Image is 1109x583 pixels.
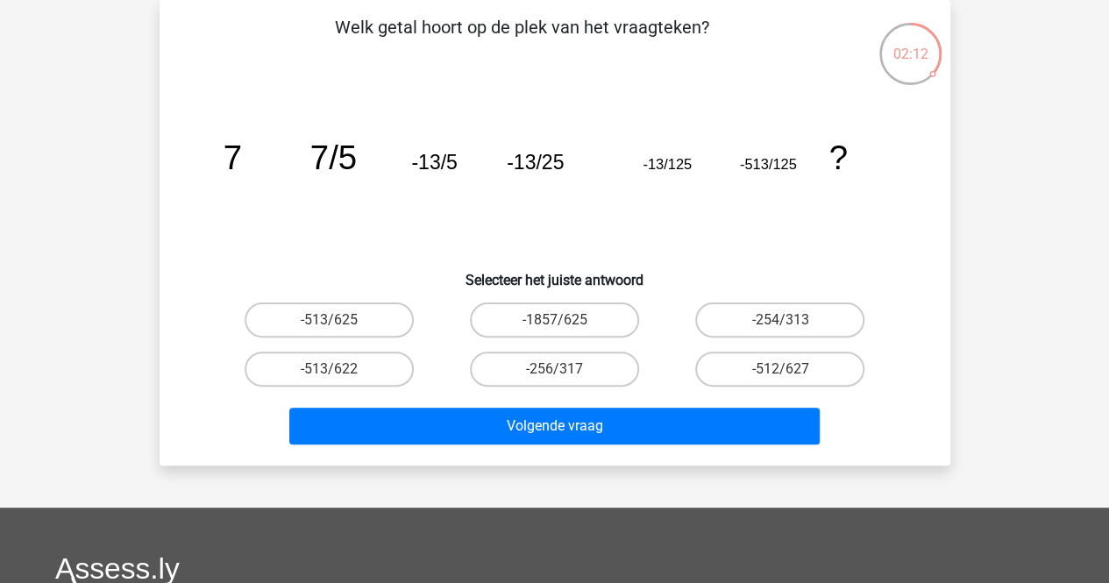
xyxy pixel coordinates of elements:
label: -513/622 [245,352,414,387]
label: -512/627 [695,352,864,387]
tspan: -13/5 [411,151,457,174]
tspan: 7/5 [309,139,356,176]
label: -513/625 [245,302,414,338]
tspan: -513/125 [739,156,796,172]
tspan: -13/125 [643,156,692,172]
label: -254/313 [695,302,864,338]
p: Welk getal hoort op de plek van het vraagteken? [188,14,857,67]
label: -1857/625 [470,302,639,338]
tspan: -13/25 [507,151,564,174]
button: Volgende vraag [289,408,820,444]
h6: Selecteer het juiste antwoord [188,258,922,288]
label: -256/317 [470,352,639,387]
tspan: ? [828,139,847,176]
div: 02:12 [878,21,943,65]
tspan: 7 [223,139,241,176]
